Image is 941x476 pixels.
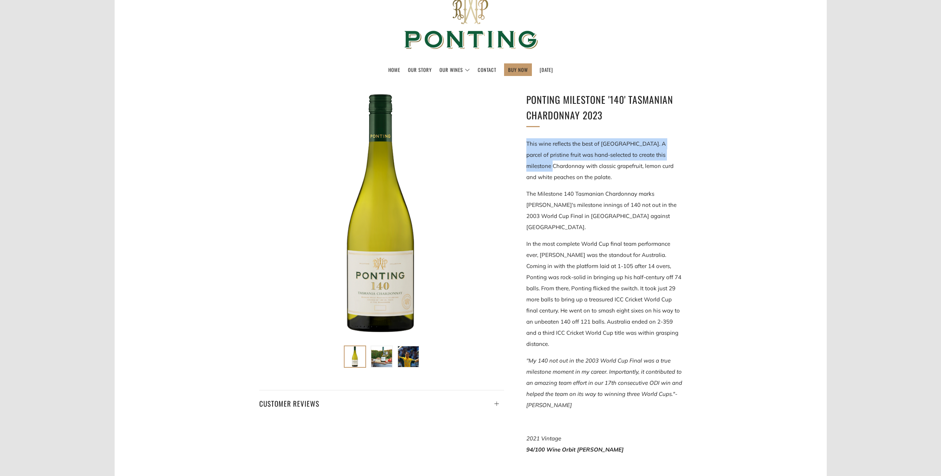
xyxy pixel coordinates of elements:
a: Contact [478,64,496,76]
h4: Customer Reviews [259,397,504,410]
strong: 94/100 Wine Orbit [PERSON_NAME] [526,446,624,453]
a: Our Wines [440,64,470,76]
a: Customer Reviews [259,390,504,410]
a: BUY NOW [508,64,528,76]
img: Load image into Gallery viewer, Ponting Milestone &#39;140&#39; Tasmanian Chardonnay 2023 [371,346,392,367]
img: Load image into Gallery viewer, Ponting Milestone &#39;140&#39; Tasmanian Chardonnay 2023 [345,346,365,367]
p: This wine reflects the best of [GEOGRAPHIC_DATA]. A parcel of pristine fruit was hand-selected to... [526,138,682,183]
img: Load image into Gallery viewer, Ponting Milestone &#39;140&#39; Tasmanian Chardonnay 2023 [398,346,419,367]
span: In the most complete World Cup final team performance ever, [PERSON_NAME] was the standout for Au... [526,240,681,347]
button: Load image into Gallery viewer, Ponting Milestone &#39;140&#39; Tasmanian Chardonnay 2023 [344,346,366,368]
a: Home [388,64,400,76]
em: ''My 140 not out in the 2003 World Cup Final was a true milestone moment in my career. Importantl... [526,357,682,409]
p: The Milestone 140 Tasmanian Chardonnay marks [PERSON_NAME]'s milestone innings of 140 not out in ... [526,188,682,233]
span: 2021 Vintage [526,435,624,453]
a: [DATE] [540,64,553,76]
a: Our Story [408,64,432,76]
h1: Ponting Milestone '140' Tasmanian Chardonnay 2023 [526,92,682,123]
